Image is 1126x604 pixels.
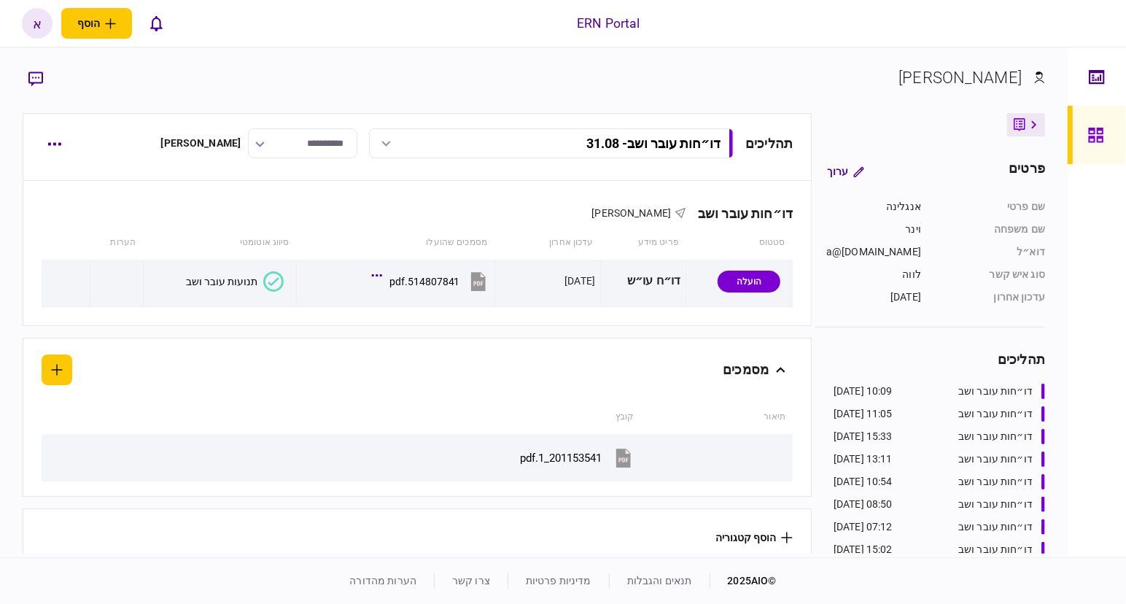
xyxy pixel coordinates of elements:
div: דו״חות עובר ושב [958,497,1033,512]
div: אנגלינה [815,199,921,214]
a: דו״חות עובר ושב11:05 [DATE] [834,406,1045,422]
a: דו״חות עובר ושב07:12 [DATE] [834,519,1045,535]
div: דו״חות עובר ושב - 31.08 [586,136,721,151]
a: דו״חות עובר ושב15:02 [DATE] [834,542,1045,557]
a: דו״חות עובר ושב13:11 [DATE] [834,452,1045,467]
div: דו״חות עובר ושב [958,474,1033,489]
a: מדיניות פרטיות [526,575,591,586]
a: דו״חות עובר ושב10:54 [DATE] [834,474,1045,489]
div: 11:05 [DATE] [834,406,893,422]
button: ערוך [815,158,876,185]
div: עדכון אחרון [936,290,1045,305]
th: פריט מידע [601,226,686,260]
div: a@[DOMAIN_NAME] [815,244,921,260]
button: פתח רשימת התראות [141,8,171,39]
div: [DATE] [564,274,595,288]
div: תהליכים [815,349,1045,369]
div: דוא״ל [936,244,1045,260]
div: 07:12 [DATE] [834,519,893,535]
div: דו״חות עובר ושב [958,519,1033,535]
div: 10:54 [DATE] [834,474,893,489]
a: תנאים והגבלות [627,575,692,586]
div: 10:09 [DATE] [834,384,893,399]
button: 514807841.pdf [375,265,489,298]
div: תנועות עובר ושב [186,276,257,287]
div: 13:11 [DATE] [834,452,893,467]
div: סוג איש קשר [936,267,1045,282]
div: 15:02 [DATE] [834,542,893,557]
a: דו״חות עובר ושב10:09 [DATE] [834,384,1045,399]
div: וינר [815,222,921,237]
div: © 2025 AIO [710,573,777,589]
a: דו״חות עובר ושב08:50 [DATE] [834,497,1045,512]
th: מסמכים שהועלו [297,226,494,260]
button: תנועות עובר ושב [186,271,284,292]
span: [PERSON_NAME] [591,207,671,219]
div: דו״ח עו״ש [606,265,680,298]
div: [PERSON_NAME] [898,66,1022,90]
th: עדכון אחרון [494,226,601,260]
th: תיאור [642,400,793,434]
div: 08:50 [DATE] [834,497,893,512]
div: [DATE] [815,290,921,305]
div: הועלה [718,271,780,293]
div: תהליכים [745,133,793,153]
th: סיווג אוטומטי [143,226,297,260]
div: דו״חות עובר ושב [686,206,793,221]
div: לווה [815,267,921,282]
div: 514807841.pdf [389,276,460,287]
div: דו״חות עובר ושב [958,384,1033,399]
th: סטטוס [686,226,793,260]
button: פתח תפריט להוספת לקוח [61,8,132,39]
div: 15:33 [DATE] [834,429,893,444]
a: צרו קשר [452,575,490,586]
div: שם פרטי [936,199,1045,214]
button: הוסף קטגוריה [715,532,793,543]
a: הערות מהדורה [349,575,416,586]
th: קובץ [102,400,641,434]
div: דו״חות עובר ושב [958,429,1033,444]
button: א [22,8,53,39]
div: 201153541_1.pdf [520,452,602,465]
div: דו״חות עובר ושב [958,452,1033,467]
div: ERN Portal [577,14,640,33]
div: דו״חות עובר ושב [958,542,1033,557]
div: מסמכים [723,355,769,385]
a: דו״חות עובר ושב15:33 [DATE] [834,429,1045,444]
div: [PERSON_NAME] [160,136,241,151]
div: דו״חות עובר ושב [958,406,1033,422]
th: הערות [90,226,143,260]
div: שם משפחה [936,222,1045,237]
div: פרטים [1009,158,1045,185]
button: 201153541_1.pdf [520,441,634,474]
button: דו״חות עובר ושב- 31.08 [369,128,734,158]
